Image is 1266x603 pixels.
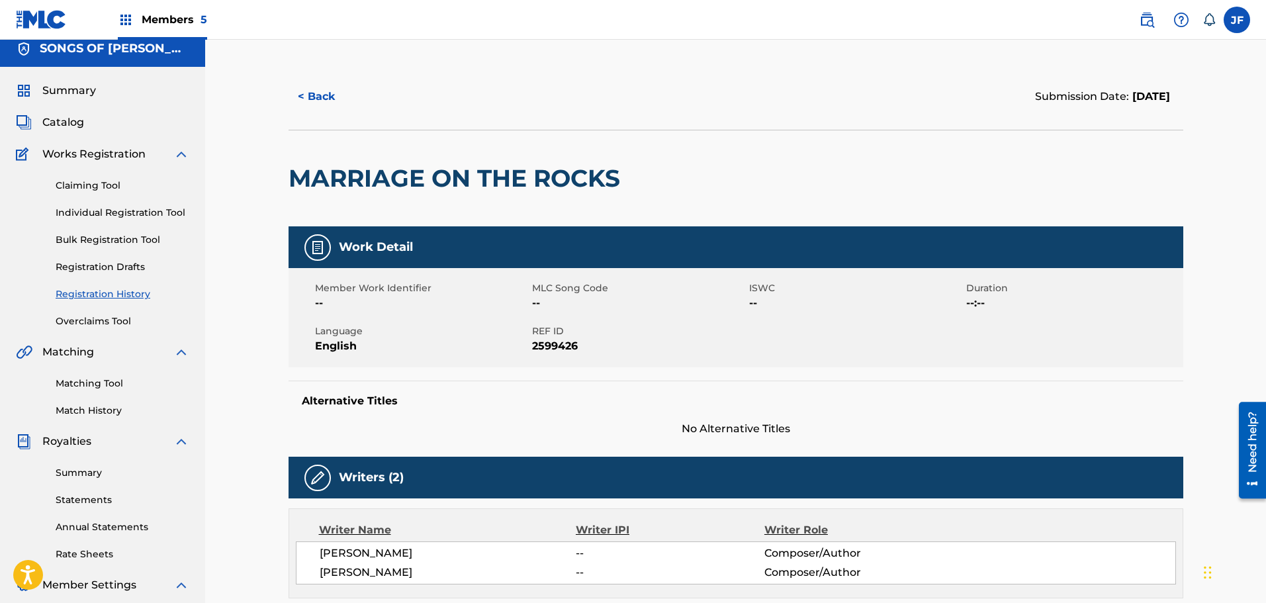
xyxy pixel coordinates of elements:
div: User Menu [1224,7,1250,33]
div: Submission Date: [1035,89,1170,105]
span: Catalog [42,115,84,130]
span: Works Registration [42,146,146,162]
span: ISWC [749,281,963,295]
img: expand [173,434,189,449]
img: MLC Logo [16,10,67,29]
span: Member Work Identifier [315,281,529,295]
img: Work Detail [310,240,326,255]
img: Top Rightsholders [118,12,134,28]
a: Match History [56,404,189,418]
span: Language [315,324,529,338]
span: -- [576,545,764,561]
button: < Back [289,80,368,113]
span: Summary [42,83,96,99]
span: Matching [42,344,94,360]
img: Summary [16,83,32,99]
img: help [1173,12,1189,28]
div: Writer IPI [576,522,764,538]
a: Summary [56,466,189,480]
a: CatalogCatalog [16,115,84,130]
a: Statements [56,493,189,507]
img: Matching [16,344,32,360]
a: Matching Tool [56,377,189,391]
a: Public Search [1134,7,1160,33]
span: -- [532,295,746,311]
a: Rate Sheets [56,547,189,561]
span: -- [576,565,764,580]
span: Duration [966,281,1180,295]
span: Member Settings [42,577,136,593]
img: expand [173,146,189,162]
span: [PERSON_NAME] [320,545,576,561]
div: Help [1168,7,1195,33]
a: Bulk Registration Tool [56,233,189,247]
div: Writer Role [764,522,936,538]
h2: MARRIAGE ON THE ROCKS [289,163,627,193]
img: Member Settings [16,577,32,593]
img: expand [173,344,189,360]
iframe: Chat Widget [1200,539,1266,603]
img: Accounts [16,41,32,57]
span: MLC Song Code [532,281,746,295]
span: [PERSON_NAME] [320,565,576,580]
a: Registration Drafts [56,260,189,274]
img: expand [173,577,189,593]
span: Royalties [42,434,91,449]
span: English [315,338,529,354]
div: Writer Name [319,522,576,538]
a: Registration History [56,287,189,301]
span: REF ID [532,324,746,338]
h5: Alternative Titles [302,394,1170,408]
img: Writers [310,470,326,486]
img: Royalties [16,434,32,449]
img: Catalog [16,115,32,130]
span: -- [749,295,963,311]
span: Composer/Author [764,545,936,561]
h5: Work Detail [339,240,413,255]
img: search [1139,12,1155,28]
span: Members [142,12,207,27]
img: Works Registration [16,146,33,162]
a: SummarySummary [16,83,96,99]
a: Annual Statements [56,520,189,534]
div: Drag [1204,553,1212,592]
h5: Writers (2) [339,470,404,485]
span: --:-- [966,295,1180,311]
span: No Alternative Titles [289,421,1183,437]
span: [DATE] [1129,90,1170,103]
span: 2599426 [532,338,746,354]
iframe: Resource Center [1229,396,1266,503]
a: Claiming Tool [56,179,189,193]
span: Composer/Author [764,565,936,580]
h5: SONGS OF GLENN SUTTON [40,41,189,56]
span: 5 [201,13,207,26]
a: Overclaims Tool [56,314,189,328]
div: Notifications [1202,13,1216,26]
a: Individual Registration Tool [56,206,189,220]
span: -- [315,295,529,311]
